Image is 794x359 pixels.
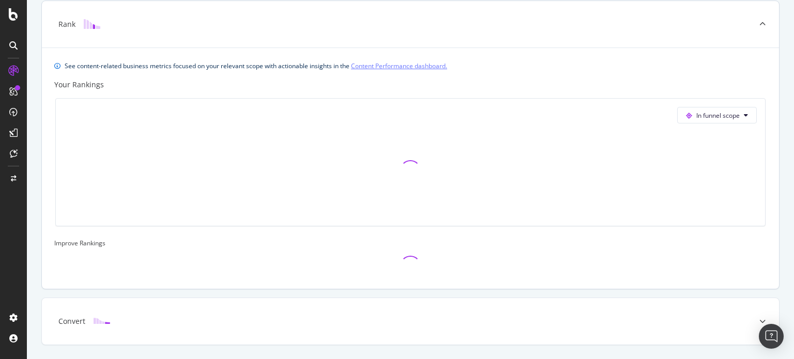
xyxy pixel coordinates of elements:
[84,19,100,29] img: block-icon
[65,60,447,71] div: See content-related business metrics focused on your relevant scope with actionable insights in the
[54,239,767,247] div: Improve Rankings
[677,107,757,123] button: In funnel scope
[351,60,447,71] a: Content Performance dashboard.
[58,19,75,29] div: Rank
[58,316,85,326] div: Convert
[94,316,110,326] img: block-icon
[696,111,740,120] span: In funnel scope
[54,60,767,71] div: info banner
[759,324,784,349] div: Open Intercom Messenger
[54,80,104,90] div: Your Rankings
